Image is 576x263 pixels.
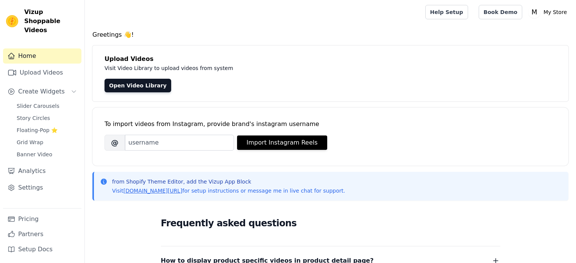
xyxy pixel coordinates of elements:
a: Analytics [3,163,81,179]
h4: Upload Videos [105,54,556,64]
span: Banner Video [17,151,52,158]
a: Book Demo [479,5,522,19]
a: Open Video Library [105,79,171,92]
p: Visit for setup instructions or message me in live chat for support. [112,187,345,195]
p: from Shopify Theme Editor, add the Vizup App Block [112,178,345,185]
a: [DOMAIN_NAME][URL] [123,188,183,194]
a: Floating-Pop ⭐ [12,125,81,135]
button: M My Store [528,5,570,19]
a: Banner Video [12,149,81,160]
span: Create Widgets [18,87,65,96]
a: Pricing [3,212,81,227]
button: Import Instagram Reels [237,135,327,150]
a: Home [3,48,81,64]
button: Create Widgets [3,84,81,99]
span: Story Circles [17,114,50,122]
h4: Greetings 👋! [92,30,568,39]
a: Grid Wrap [12,137,81,148]
a: Help Setup [425,5,468,19]
p: My Store [540,5,570,19]
span: Floating-Pop ⭐ [17,126,58,134]
span: Vizup Shoppable Videos [24,8,78,35]
a: Upload Videos [3,65,81,80]
div: To import videos from Instagram, provide brand's instagram username [105,120,556,129]
img: Vizup [6,15,18,27]
a: Slider Carousels [12,101,81,111]
span: Slider Carousels [17,102,59,110]
text: M [532,8,537,16]
a: Setup Docs [3,242,81,257]
span: @ [105,135,125,151]
h2: Frequently asked questions [161,216,500,231]
input: username [125,135,234,151]
a: Settings [3,180,81,195]
p: Visit Video Library to upload videos from system [105,64,444,73]
a: Story Circles [12,113,81,123]
span: Grid Wrap [17,139,43,146]
a: Partners [3,227,81,242]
